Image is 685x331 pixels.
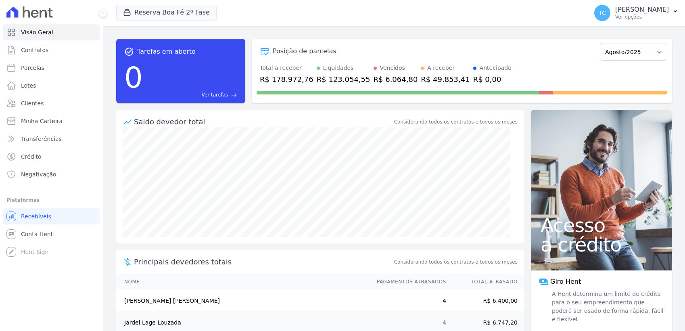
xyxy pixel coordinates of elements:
[317,74,370,85] div: R$ 123.054,55
[3,208,100,224] a: Recebíveis
[124,47,134,57] span: task_alt
[21,117,63,125] span: Minha Carteira
[260,64,313,72] div: Total a receber
[21,28,53,36] span: Visão Geral
[3,226,100,242] a: Conta Hent
[588,2,685,24] button: TC [PERSON_NAME] Ver opções
[480,64,512,72] div: Antecipado
[124,57,143,98] div: 0
[116,274,369,290] th: Nome
[21,64,44,72] span: Parcelas
[21,99,44,107] span: Clientes
[21,170,56,178] span: Negativação
[134,116,393,127] div: Saldo devedor total
[323,64,354,72] div: Liquidados
[615,6,669,14] p: [PERSON_NAME]
[380,64,405,72] div: Vencidos
[202,91,228,98] span: Ver tarefas
[21,46,48,54] span: Contratos
[260,74,313,85] div: R$ 178.972,76
[394,258,518,266] span: Considerando todos os contratos e todos os meses
[550,277,581,287] span: Giro Hent
[374,74,418,85] div: R$ 6.064,80
[3,95,100,111] a: Clientes
[447,274,524,290] th: Total Atrasado
[473,74,512,85] div: R$ 0,00
[3,42,100,58] a: Contratos
[3,149,100,165] a: Crédito
[421,74,470,85] div: R$ 49.853,41
[146,91,237,98] a: Ver tarefas east
[3,113,100,129] a: Minha Carteira
[394,118,518,126] div: Considerando todos os contratos e todos os meses
[273,46,336,56] div: Posição de parcelas
[550,290,664,324] span: A Hent determina um limite de crédito para o seu empreendimento que poderá ser usado de forma ráp...
[447,290,524,312] td: R$ 6.400,00
[3,131,100,147] a: Transferências
[599,10,606,16] span: TC
[116,290,369,312] td: [PERSON_NAME] [PERSON_NAME]
[369,290,447,312] td: 4
[134,256,393,267] span: Principais devedores totais
[116,5,217,20] button: Reserva Boa Fé 2ª Fase
[3,166,100,182] a: Negativação
[427,64,455,72] div: A receber
[3,60,100,76] a: Parcelas
[541,235,662,254] span: a crédito
[21,153,42,161] span: Crédito
[137,47,196,57] span: Tarefas em aberto
[231,92,237,98] span: east
[3,24,100,40] a: Visão Geral
[21,212,51,220] span: Recebíveis
[21,230,53,238] span: Conta Hent
[6,195,96,205] div: Plataformas
[369,274,447,290] th: Pagamentos Atrasados
[615,14,669,20] p: Ver opções
[21,82,36,90] span: Lotes
[3,78,100,94] a: Lotes
[541,216,662,235] span: Acesso
[21,135,62,143] span: Transferências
